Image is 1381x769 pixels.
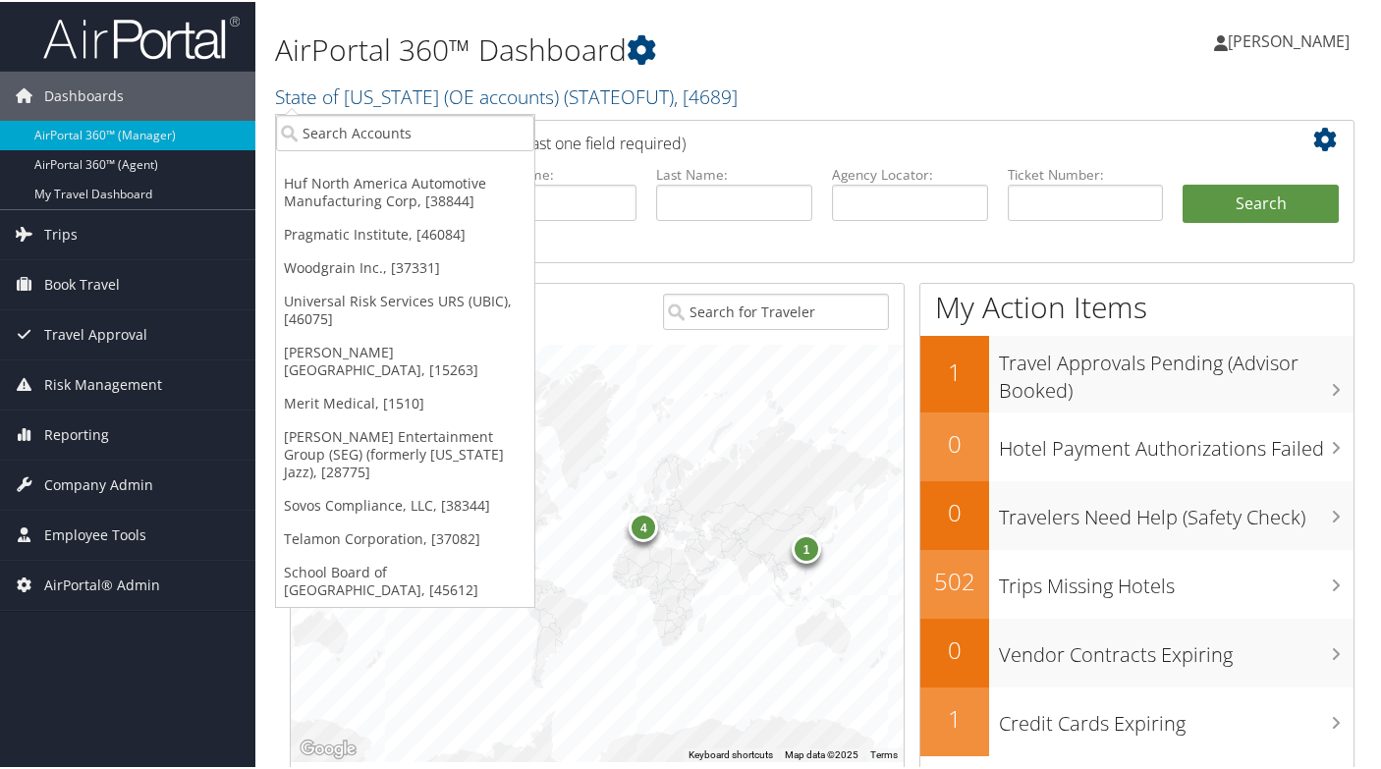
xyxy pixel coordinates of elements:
[44,509,146,558] span: Employee Tools
[920,686,1353,754] a: 1Credit Cards Expiring
[44,409,109,458] span: Reporting
[43,13,240,59] img: airportal-logo.png
[920,700,989,734] h2: 1
[999,630,1353,667] h3: Vendor Contracts Expiring
[276,283,534,334] a: Universal Risk Services URS (UBIC), [46075]
[275,82,738,108] a: State of [US_STATE] (OE accounts)
[920,563,989,596] h2: 502
[920,632,989,665] h2: 0
[674,82,738,108] span: , [ 4689 ]
[44,308,147,357] span: Travel Approval
[276,418,534,487] a: [PERSON_NAME] Entertainment Group (SEG) (formerly [US_STATE] Jazz), [28775]
[276,334,534,385] a: [PERSON_NAME][GEOGRAPHIC_DATA], [15263]
[920,334,1353,410] a: 1Travel Approvals Pending (Advisor Booked)
[999,698,1353,736] h3: Credit Cards Expiring
[276,249,534,283] a: Woodgrain Inc., [37331]
[920,411,1353,479] a: 0Hotel Payment Authorizations Failed
[629,511,658,540] div: 4
[276,521,534,554] a: Telamon Corporation, [37082]
[999,561,1353,598] h3: Trips Missing Hotels
[920,617,1353,686] a: 0Vendor Contracts Expiring
[276,554,534,605] a: School Board of [GEOGRAPHIC_DATA], [45612]
[920,548,1353,617] a: 502Trips Missing Hotels
[689,746,773,760] button: Keyboard shortcuts
[656,163,812,183] label: Last Name:
[785,747,858,758] span: Map data ©2025
[1228,28,1350,50] span: [PERSON_NAME]
[276,216,534,249] a: Pragmatic Institute, [46084]
[870,747,898,758] a: Terms (opens in new tab)
[305,122,1250,155] h2: Airtinerary Lookup
[44,258,120,307] span: Book Travel
[296,735,360,760] img: Google
[498,131,686,152] span: (at least one field required)
[44,208,78,257] span: Trips
[999,423,1353,461] h3: Hotel Payment Authorizations Failed
[44,70,124,119] span: Dashboards
[999,338,1353,403] h3: Travel Approvals Pending (Advisor Booked)
[663,292,889,328] input: Search for Traveler
[920,479,1353,548] a: 0Travelers Need Help (Safety Check)
[276,487,534,521] a: Sovos Compliance, LLC, [38344]
[1183,183,1339,222] button: Search
[920,494,989,527] h2: 0
[564,82,674,108] span: ( STATEOFUT )
[1008,163,1164,183] label: Ticket Number:
[44,559,160,608] span: AirPortal® Admin
[999,492,1353,529] h3: Travelers Need Help (Safety Check)
[44,358,162,408] span: Risk Management
[44,459,153,508] span: Company Admin
[920,354,989,387] h2: 1
[832,163,988,183] label: Agency Locator:
[920,425,989,459] h2: 0
[276,165,534,216] a: Huf North America Automotive Manufacturing Corp, [38844]
[296,735,360,760] a: Open this area in Google Maps (opens a new window)
[1214,10,1369,69] a: [PERSON_NAME]
[481,163,637,183] label: First Name:
[920,285,1353,326] h1: My Action Items
[275,27,1005,69] h1: AirPortal 360™ Dashboard
[276,113,534,149] input: Search Accounts
[276,385,534,418] a: Merit Medical, [1510]
[792,532,821,562] div: 1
